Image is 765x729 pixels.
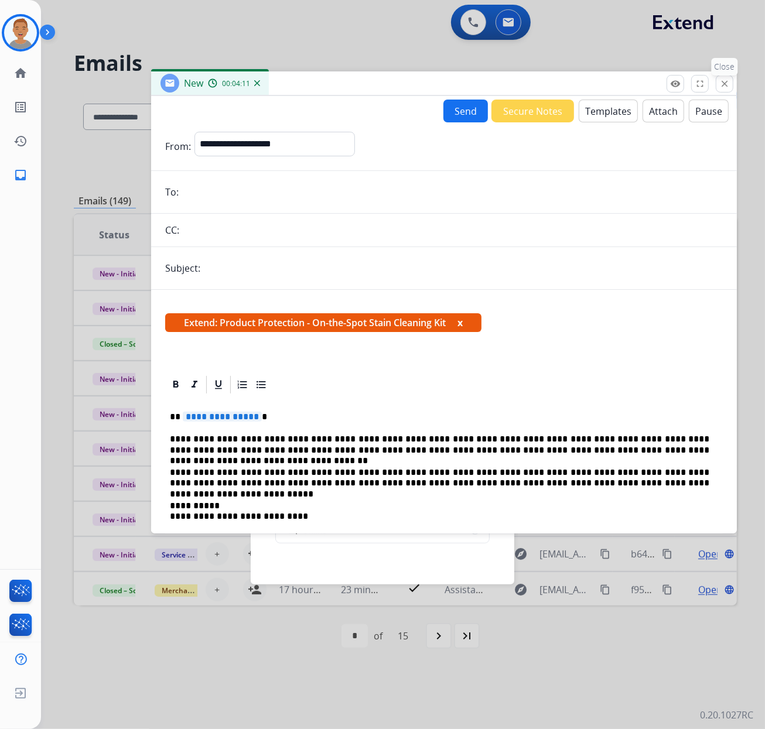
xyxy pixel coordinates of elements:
[443,100,488,122] button: Send
[670,78,681,89] mat-icon: remove_red_eye
[165,185,179,199] p: To:
[210,376,227,393] div: Underline
[252,376,270,393] div: Bullet List
[643,100,684,122] button: Attach
[165,261,200,275] p: Subject:
[457,316,463,330] button: x
[4,16,37,49] img: avatar
[165,139,191,153] p: From:
[719,78,730,89] mat-icon: close
[695,78,705,89] mat-icon: fullscreen
[165,223,179,237] p: CC:
[186,376,203,393] div: Italic
[184,77,203,90] span: New
[222,79,250,88] span: 00:04:11
[716,75,733,93] button: Close
[13,100,28,114] mat-icon: list_alt
[700,708,753,722] p: 0.20.1027RC
[579,100,638,122] button: Templates
[234,376,251,393] div: Ordered List
[689,100,729,122] button: Pause
[13,66,28,80] mat-icon: home
[712,58,738,76] p: Close
[165,313,481,332] span: Extend: Product Protection - On-the-Spot Stain Cleaning Kit
[13,134,28,148] mat-icon: history
[167,376,185,393] div: Bold
[491,100,574,122] button: Secure Notes
[13,168,28,182] mat-icon: inbox
[288,525,298,535] mat-icon: work_off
